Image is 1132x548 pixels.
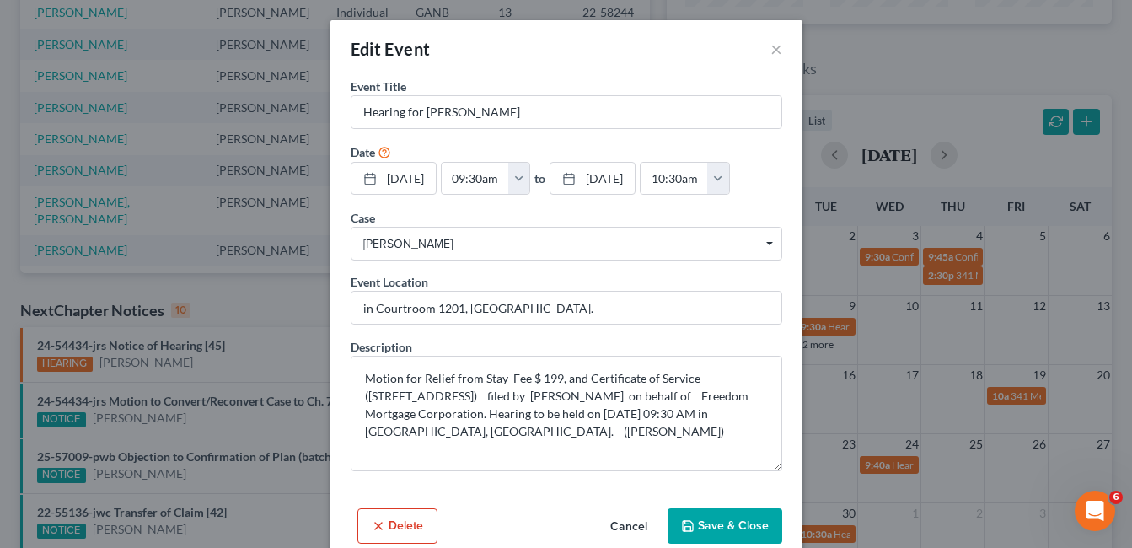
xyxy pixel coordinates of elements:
a: [DATE] [351,163,436,195]
label: Description [351,338,412,356]
button: Save & Close [668,508,782,544]
button: Delete [357,508,437,544]
label: Date [351,143,375,161]
iframe: Intercom live chat [1075,491,1115,531]
span: 6 [1109,491,1123,504]
label: to [534,169,545,187]
button: Cancel [597,510,661,544]
span: [PERSON_NAME] [363,235,770,253]
label: Event Location [351,273,428,291]
span: Event Title [351,79,406,94]
input: -- : -- [442,163,509,195]
span: Select box activate [351,227,782,261]
input: -- : -- [641,163,708,195]
a: [DATE] [550,163,635,195]
input: Enter event name... [351,96,781,128]
input: Enter location... [351,292,781,324]
span: Edit Event [351,39,431,59]
label: Case [351,209,375,227]
button: × [770,39,782,59]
